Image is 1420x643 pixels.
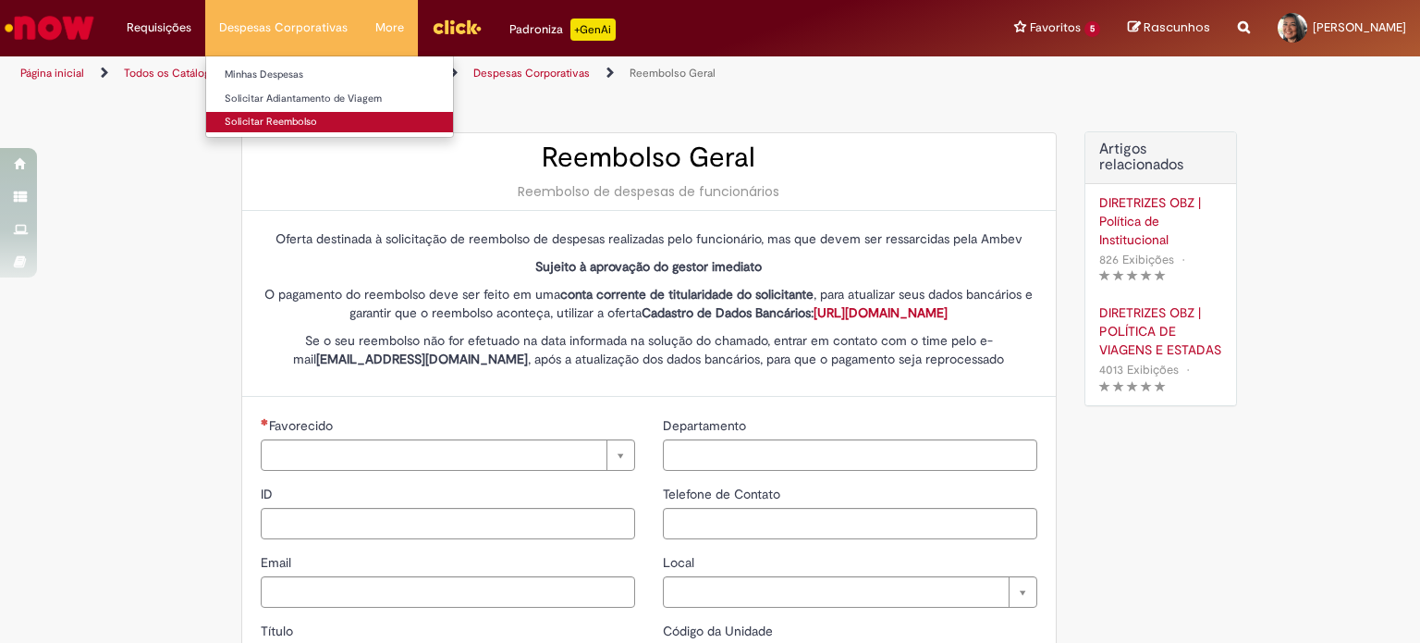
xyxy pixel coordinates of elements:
[642,304,948,321] strong: Cadastro de Dados Bancários:
[1099,362,1179,377] span: 4013 Exibições
[1099,303,1222,359] a: DIRETRIZES OBZ | POLÍTICA DE VIAGENS E ESTADAS
[20,66,84,80] a: Página inicial
[261,486,276,502] span: ID
[1030,19,1081,37] span: Favoritos
[1128,19,1210,37] a: Rascunhos
[663,486,784,502] span: Telefone de Contato
[1099,142,1222,174] h3: Artigos relacionados
[663,554,698,571] span: Local
[1144,19,1210,36] span: Rascunhos
[1084,21,1100,37] span: 5
[261,285,1037,322] p: O pagamento do reembolso deve ser feito em uma , para atualizar seus dados bancários e garantir q...
[375,19,404,37] span: More
[663,576,1037,608] a: Limpar campo Local
[261,623,297,639] span: Título
[1099,252,1174,267] span: 826 Exibições
[1182,357,1194,382] span: •
[124,66,222,80] a: Todos os Catálogos
[261,182,1037,201] div: Reembolso de despesas de funcionários
[261,331,1037,368] p: Se o seu reembolso não for efetuado na data informada na solução do chamado, entrar em contato co...
[473,66,590,80] a: Despesas Corporativas
[570,19,616,41] p: +GenAi
[432,13,482,41] img: click_logo_yellow_360x200.png
[663,622,777,640] label: Somente leitura - Código da Unidade
[509,19,616,41] div: Padroniza
[261,576,635,608] input: Email
[206,65,453,85] a: Minhas Despesas
[261,229,1037,248] p: Oferta destinada à solicitação de reembolso de despesas realizadas pelo funcionário, mas que deve...
[630,66,716,80] a: Reembolso Geral
[814,304,948,321] a: [URL][DOMAIN_NAME]
[205,56,454,138] ul: Despesas Corporativas
[535,258,762,275] strong: Sujeito à aprovação do gestor imediato
[261,508,635,539] input: ID
[127,19,191,37] span: Requisições
[206,89,453,109] a: Solicitar Adiantamento de Viagem
[663,623,777,639] span: Somente leitura - Código da Unidade
[560,286,814,303] strong: conta corrente de titularidade do solicitante
[2,9,97,46] img: ServiceNow
[663,417,750,434] span: Departamento
[261,142,1037,173] h2: Reembolso Geral
[206,112,453,132] a: Solicitar Reembolso
[261,554,295,571] span: Email
[1099,193,1222,249] a: DIRETRIZES OBZ | Política de Institucional
[1178,247,1189,272] span: •
[261,439,635,471] a: Limpar campo Favorecido
[1313,19,1406,35] span: [PERSON_NAME]
[316,351,528,367] strong: [EMAIL_ADDRESS][DOMAIN_NAME]
[219,19,348,37] span: Despesas Corporativas
[269,417,337,434] span: Necessários - Favorecido
[663,439,1037,471] input: Departamento
[663,508,1037,539] input: Telefone de Contato
[14,56,933,91] ul: Trilhas de página
[261,418,269,426] span: Necessários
